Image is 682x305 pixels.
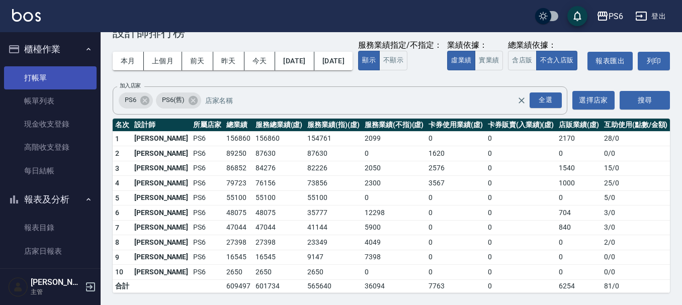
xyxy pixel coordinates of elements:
[224,250,253,265] td: 16545
[115,238,119,246] span: 8
[485,279,556,292] td: 0
[132,119,191,132] th: 設計師
[113,26,670,40] h3: 設計師排行榜
[426,119,485,132] th: 卡券使用業績(虛)
[253,119,305,132] th: 服務總業績(虛)
[191,265,224,280] td: PS6
[358,40,442,51] div: 服務業績指定/不指定：
[556,220,602,235] td: 840
[156,95,191,105] span: PS6(舊)
[305,161,362,176] td: 82226
[379,51,407,70] button: 不顯示
[213,52,244,70] button: 昨天
[4,113,97,136] a: 現金收支登錄
[556,190,602,206] td: 0
[602,119,670,132] th: 互助使用(點數/金額)
[224,279,253,292] td: 609497
[362,206,426,221] td: 12298
[115,268,124,276] span: 10
[115,135,119,143] span: 1
[485,235,556,250] td: 0
[224,161,253,176] td: 86852
[426,161,485,176] td: 2576
[602,265,670,280] td: 0 / 0
[305,176,362,191] td: 73856
[362,131,426,146] td: 2099
[132,265,191,280] td: [PERSON_NAME]
[4,36,97,62] button: 櫃檯作業
[638,52,670,70] button: 列印
[530,92,562,108] div: 全選
[305,220,362,235] td: 41144
[132,161,191,176] td: [PERSON_NAME]
[556,235,602,250] td: 0
[115,224,119,232] span: 7
[156,92,201,109] div: PS6(舊)
[224,235,253,250] td: 27398
[602,161,670,176] td: 15 / 0
[115,149,119,157] span: 2
[12,9,41,22] img: Logo
[362,235,426,250] td: 4049
[191,235,224,250] td: PS6
[275,52,314,70] button: [DATE]
[485,220,556,235] td: 0
[191,119,224,132] th: 所屬店家
[191,220,224,235] td: PS6
[253,176,305,191] td: 76156
[556,206,602,221] td: 704
[602,131,670,146] td: 28 / 0
[362,176,426,191] td: 2300
[572,91,615,110] button: 選擇店家
[609,10,623,23] div: PS6
[132,176,191,191] td: [PERSON_NAME]
[191,161,224,176] td: PS6
[556,146,602,161] td: 0
[314,52,353,70] button: [DATE]
[620,91,670,110] button: 搜尋
[426,250,485,265] td: 0
[536,51,578,70] button: 不含入店販
[191,176,224,191] td: PS6
[115,253,119,261] span: 9
[224,176,253,191] td: 79723
[4,136,97,159] a: 高階收支登錄
[144,52,182,70] button: 上個月
[113,119,670,293] table: a dense table
[592,6,627,27] button: PS6
[253,146,305,161] td: 87630
[253,279,305,292] td: 601734
[253,250,305,265] td: 16545
[556,279,602,292] td: 6254
[556,131,602,146] td: 2170
[305,119,362,132] th: 服務業績(指)(虛)
[113,279,132,292] td: 合計
[224,119,253,132] th: 總業績
[485,190,556,206] td: 0
[305,131,362,146] td: 154761
[631,7,670,26] button: 登出
[191,131,224,146] td: PS6
[602,190,670,206] td: 5 / 0
[115,209,119,217] span: 6
[253,220,305,235] td: 47044
[113,119,132,132] th: 名次
[305,146,362,161] td: 87630
[224,206,253,221] td: 48075
[556,176,602,191] td: 1000
[305,265,362,280] td: 2650
[119,92,153,109] div: PS6
[426,131,485,146] td: 0
[253,161,305,176] td: 84276
[132,250,191,265] td: [PERSON_NAME]
[191,146,224,161] td: PS6
[362,190,426,206] td: 0
[362,265,426,280] td: 0
[587,52,633,70] button: 報表匯出
[515,93,529,108] button: Clear
[113,52,144,70] button: 本月
[305,206,362,221] td: 35777
[253,206,305,221] td: 48075
[4,240,97,263] a: 店家日報表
